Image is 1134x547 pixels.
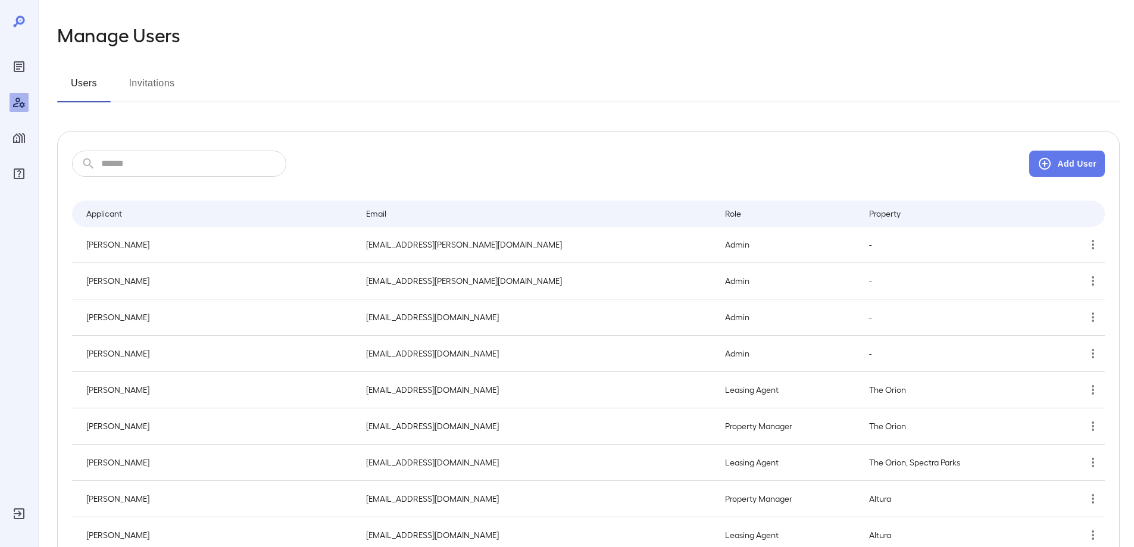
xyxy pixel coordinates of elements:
th: Role [716,201,860,227]
div: Manage Users [10,93,29,112]
p: Property Manager [725,493,850,505]
p: Altura [869,529,1039,541]
p: [EMAIL_ADDRESS][DOMAIN_NAME] [366,457,706,468]
p: Leasing Agent [725,529,850,541]
p: [PERSON_NAME] [86,420,347,432]
p: [EMAIL_ADDRESS][DOMAIN_NAME] [366,348,706,360]
p: [PERSON_NAME] [86,275,347,287]
p: [PERSON_NAME] [86,239,347,251]
p: [EMAIL_ADDRESS][DOMAIN_NAME] [366,529,706,541]
th: Property [860,201,1049,227]
p: Leasing Agent [725,384,850,396]
p: [EMAIL_ADDRESS][PERSON_NAME][DOMAIN_NAME] [366,239,706,251]
p: [EMAIL_ADDRESS][DOMAIN_NAME] [366,493,706,505]
p: [PERSON_NAME] [86,384,347,396]
p: Leasing Agent [725,457,850,468]
p: [EMAIL_ADDRESS][DOMAIN_NAME] [366,384,706,396]
p: - [869,275,1039,287]
p: [EMAIL_ADDRESS][DOMAIN_NAME] [366,311,706,323]
p: [PERSON_NAME] [86,311,347,323]
p: - [869,348,1039,360]
button: Invitations [125,74,179,102]
div: FAQ [10,164,29,183]
button: Users [57,74,111,102]
p: Admin [725,275,850,287]
th: Applicant [72,201,357,227]
p: - [869,311,1039,323]
button: Add User [1029,151,1105,177]
div: Reports [10,57,29,76]
p: Admin [725,311,850,323]
p: [PERSON_NAME] [86,348,347,360]
th: Email [357,201,716,227]
p: Admin [725,348,850,360]
p: Property Manager [725,420,850,432]
p: The Orion [869,420,1039,432]
p: Altura [869,493,1039,505]
h2: Manage Users [57,24,180,45]
p: [PERSON_NAME] [86,493,347,505]
p: The Orion [869,384,1039,396]
div: Log Out [10,504,29,523]
p: [PERSON_NAME] [86,457,347,468]
p: [EMAIL_ADDRESS][PERSON_NAME][DOMAIN_NAME] [366,275,706,287]
div: Manage Properties [10,129,29,148]
p: The Orion, Spectra Parks [869,457,1039,468]
p: Admin [725,239,850,251]
p: [PERSON_NAME] [86,529,347,541]
p: - [869,239,1039,251]
p: [EMAIL_ADDRESS][DOMAIN_NAME] [366,420,706,432]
